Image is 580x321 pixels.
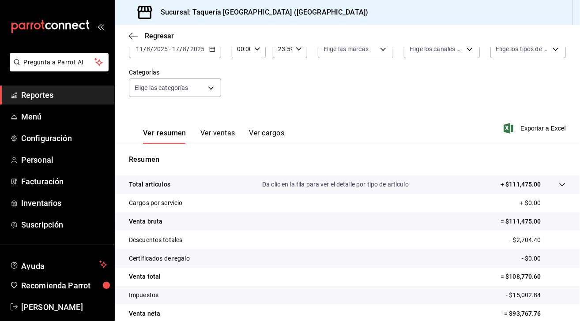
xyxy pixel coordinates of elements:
[21,197,107,209] span: Inventarios
[200,129,235,144] button: Ver ventas
[129,32,174,40] button: Regresar
[24,58,95,67] span: Pregunta a Parrot AI
[21,132,107,144] span: Configuración
[143,129,186,144] button: Ver resumen
[501,217,566,226] p: = $111,475.00
[180,45,182,52] span: /
[506,291,566,300] p: - $15,002.84
[21,175,107,187] span: Facturación
[129,70,221,76] label: Categorías
[21,89,107,101] span: Reportes
[21,219,107,231] span: Suscripción
[136,45,143,52] input: --
[505,123,566,134] button: Exportar a Excel
[129,254,190,263] p: Certificados de regalo
[135,83,188,92] span: Elige las categorías
[97,23,104,30] button: open_drawer_menu
[410,45,463,53] span: Elige los canales de venta
[501,180,541,189] p: + $111,475.00
[129,217,162,226] p: Venta bruta
[129,235,182,245] p: Descuentos totales
[190,45,205,52] input: ----
[129,180,170,189] p: Total artículos
[324,45,369,53] span: Elige las marcas
[145,32,174,40] span: Regresar
[21,280,107,291] span: Recomienda Parrot
[249,129,285,144] button: Ver cargos
[21,111,107,123] span: Menú
[501,272,566,281] p: = $108,770.60
[6,64,109,73] a: Pregunta a Parrot AI
[187,45,190,52] span: /
[520,198,566,208] p: + $0.00
[154,7,368,18] h3: Sucursal: Taquería [GEOGRAPHIC_DATA] ([GEOGRAPHIC_DATA])
[129,291,158,300] p: Impuestos
[21,259,96,270] span: Ayuda
[504,309,566,318] p: = $93,767.76
[129,154,566,165] p: Resumen
[10,53,109,71] button: Pregunta a Parrot AI
[262,180,409,189] p: Da clic en la fila para ver el detalle por tipo de artículo
[496,45,550,53] span: Elige los tipos de orden
[129,198,183,208] p: Cargos por servicio
[146,45,151,52] input: --
[151,45,153,52] span: /
[143,45,146,52] span: /
[129,309,160,318] p: Venta neta
[169,45,171,52] span: -
[153,45,168,52] input: ----
[522,254,566,263] p: - $0.00
[143,129,284,144] div: navigation tabs
[510,235,566,245] p: - $2,704.40
[21,301,107,313] span: [PERSON_NAME]
[129,272,161,281] p: Venta total
[21,154,107,166] span: Personal
[172,45,180,52] input: --
[183,45,187,52] input: --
